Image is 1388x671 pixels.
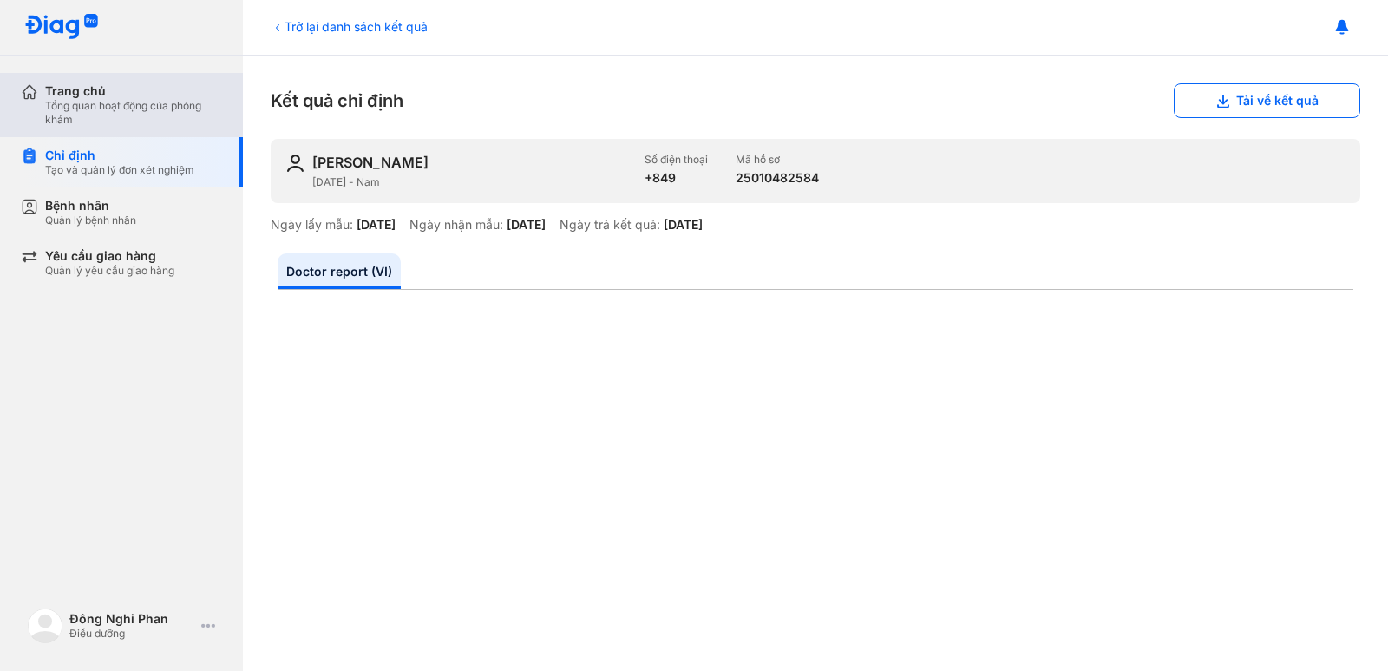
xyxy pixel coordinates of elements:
div: Ngày trả kết quả: [560,217,660,233]
img: logo [28,609,62,643]
div: +849 [645,170,708,186]
div: Bệnh nhân [45,198,136,214]
div: Trở lại danh sách kết quả [271,17,428,36]
div: Tạo và quản lý đơn xét nghiệm [45,163,194,177]
div: Chỉ định [45,148,194,163]
a: Doctor report (VI) [278,253,401,289]
img: logo [24,14,99,41]
div: Quản lý yêu cầu giao hàng [45,264,174,278]
div: Quản lý bệnh nhân [45,214,136,227]
div: Trang chủ [45,83,222,99]
div: Kết quả chỉ định [271,83,1360,118]
img: user-icon [285,153,305,174]
div: Ngày nhận mẫu: [409,217,503,233]
div: [DATE] [664,217,703,233]
div: Yêu cầu giao hàng [45,248,174,264]
div: [DATE] [507,217,546,233]
div: Tổng quan hoạt động của phòng khám [45,99,222,127]
div: [DATE] - Nam [312,175,631,189]
div: Số điện thoại [645,153,708,167]
div: 25010482584 [736,170,819,186]
div: [PERSON_NAME] [312,153,429,172]
div: [DATE] [357,217,396,233]
div: Mã hồ sơ [736,153,819,167]
div: Điều dưỡng [69,627,194,641]
div: Đông Nghi Phan [69,611,194,627]
button: Tải về kết quả [1174,83,1360,118]
div: Ngày lấy mẫu: [271,217,353,233]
